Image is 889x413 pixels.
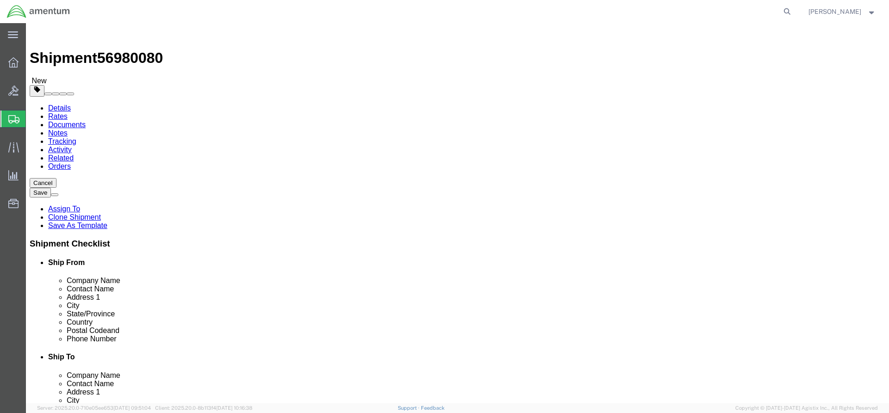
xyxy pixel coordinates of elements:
[26,23,889,403] iframe: FS Legacy Container
[37,405,151,411] span: Server: 2025.20.0-710e05ee653
[6,5,70,18] img: logo
[421,405,444,411] a: Feedback
[155,405,252,411] span: Client: 2025.20.0-8b113f4
[398,405,421,411] a: Support
[113,405,151,411] span: [DATE] 09:51:04
[808,6,861,17] span: Jessica White
[216,405,252,411] span: [DATE] 10:16:38
[808,6,876,17] button: [PERSON_NAME]
[735,404,878,412] span: Copyright © [DATE]-[DATE] Agistix Inc., All Rights Reserved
